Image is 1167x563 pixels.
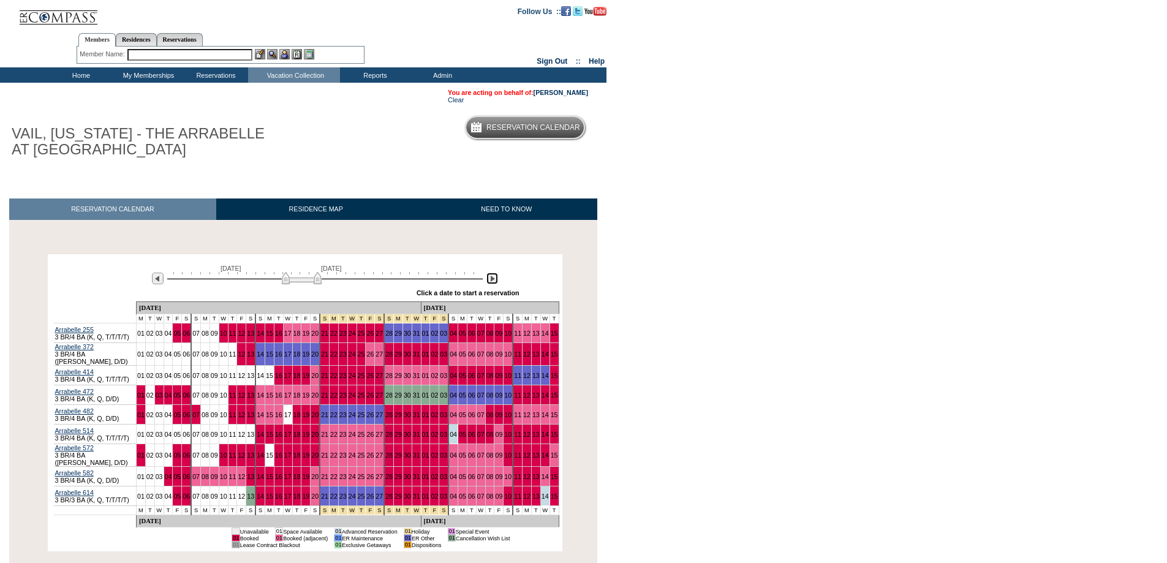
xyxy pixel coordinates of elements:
[137,411,145,418] a: 01
[450,330,457,337] a: 04
[216,198,416,220] a: RESIDENCE MAP
[514,330,521,337] a: 11
[431,391,438,399] a: 02
[165,431,172,438] a: 04
[339,431,347,438] a: 23
[247,411,254,418] a: 13
[146,372,154,379] a: 02
[468,411,475,418] a: 06
[532,350,540,358] a: 13
[165,350,172,358] a: 04
[202,431,209,438] a: 08
[339,350,347,358] a: 23
[376,391,383,399] a: 27
[311,330,319,337] a: 20
[321,350,328,358] a: 21
[395,411,402,418] a: 29
[302,330,309,337] a: 19
[238,411,245,418] a: 12
[157,33,203,46] a: Reservations
[404,350,411,358] a: 30
[266,431,273,438] a: 15
[292,49,302,59] img: Reservations
[156,350,163,358] a: 03
[113,67,181,83] td: My Memberships
[192,391,200,399] a: 07
[523,350,531,358] a: 12
[385,350,393,358] a: 28
[514,350,521,358] a: 11
[534,89,588,96] a: [PERSON_NAME]
[366,431,374,438] a: 26
[448,96,464,104] a: Clear
[247,391,254,399] a: 13
[440,330,447,337] a: 03
[573,6,583,16] img: Follow us on Twitter
[284,350,292,358] a: 17
[404,391,411,399] a: 30
[504,350,512,358] a: 10
[413,431,420,438] a: 31
[366,372,374,379] a: 26
[404,330,411,337] a: 30
[523,330,531,337] a: 12
[146,411,154,418] a: 02
[504,411,512,418] a: 10
[211,330,218,337] a: 09
[422,372,429,379] a: 01
[302,391,309,399] a: 19
[275,330,282,337] a: 16
[376,411,383,418] a: 27
[349,391,356,399] a: 24
[551,372,558,379] a: 15
[440,411,447,418] a: 03
[358,330,365,337] a: 25
[366,330,374,337] a: 26
[247,330,254,337] a: 13
[183,330,190,337] a: 06
[366,411,374,418] a: 26
[192,330,200,337] a: 07
[211,391,218,399] a: 09
[321,431,328,438] a: 21
[495,411,502,418] a: 09
[486,372,494,379] a: 08
[173,330,181,337] a: 05
[395,372,402,379] a: 29
[366,391,374,399] a: 26
[459,411,466,418] a: 05
[55,407,94,415] a: Arrabelle 482
[220,411,227,418] a: 10
[542,372,549,379] a: 14
[257,391,264,399] a: 14
[192,431,200,438] a: 07
[584,7,606,14] a: Subscribe to our YouTube Channel
[468,350,475,358] a: 06
[267,49,278,59] img: View
[404,372,411,379] a: 30
[431,411,438,418] a: 02
[183,350,190,358] a: 06
[321,330,328,337] a: 21
[156,431,163,438] a: 03
[55,427,94,434] a: Arrabelle 514
[211,350,218,358] a: 09
[293,411,301,418] a: 18
[165,391,172,399] a: 04
[422,431,429,438] a: 01
[293,372,301,379] a: 18
[202,391,209,399] a: 08
[311,411,319,418] a: 20
[330,431,338,438] a: 22
[311,372,319,379] a: 20
[255,49,265,59] img: b_edit.gif
[486,124,580,132] h5: Reservation Calendar
[257,330,264,337] a: 14
[146,330,154,337] a: 02
[173,431,181,438] a: 05
[220,391,227,399] a: 10
[504,372,512,379] a: 10
[477,372,485,379] a: 07
[229,330,236,337] a: 11
[366,350,374,358] a: 26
